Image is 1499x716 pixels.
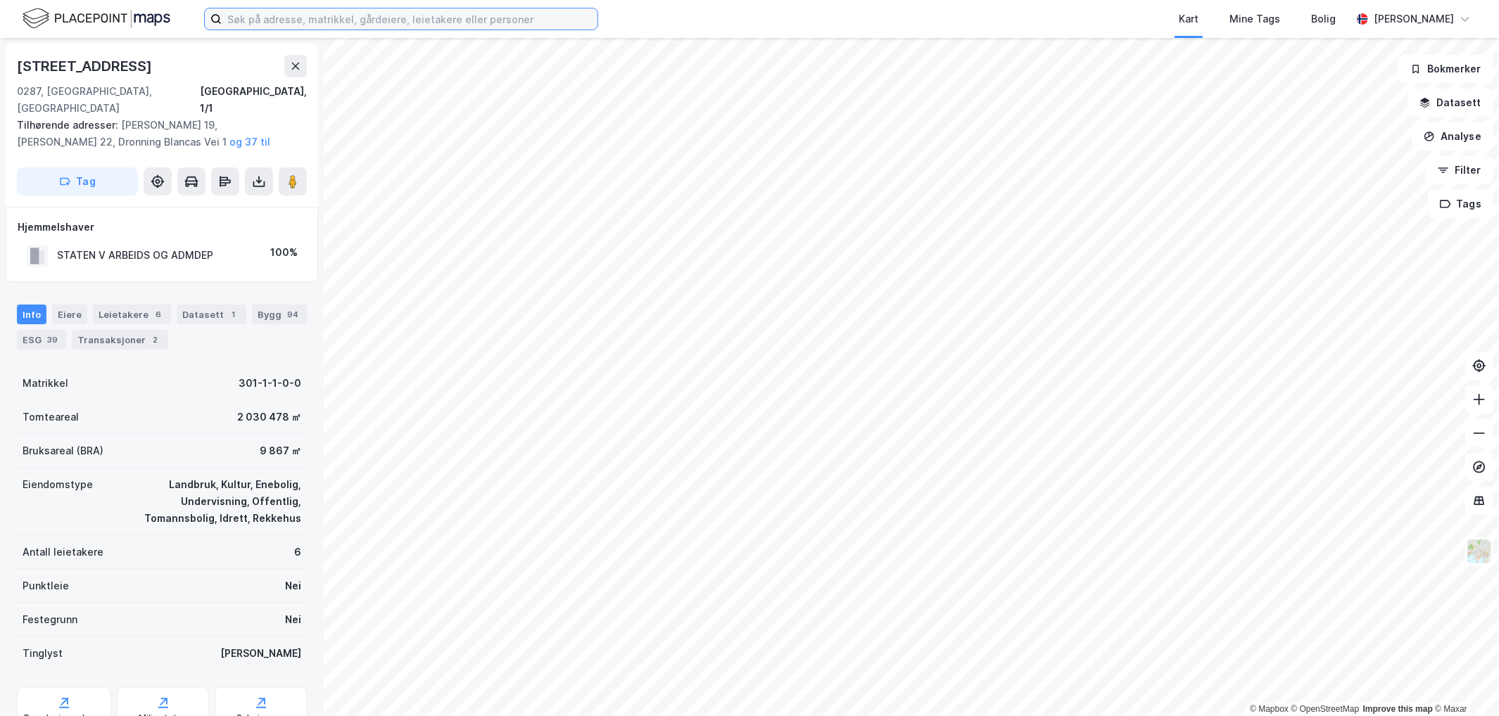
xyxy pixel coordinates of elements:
[57,247,213,264] div: STATEN V ARBEIDS OG ADMDEP
[294,544,301,561] div: 6
[110,476,301,527] div: Landbruk, Kultur, Enebolig, Undervisning, Offentlig, Tomannsbolig, Idrett, Rekkehus
[1374,11,1454,27] div: [PERSON_NAME]
[1408,89,1493,117] button: Datasett
[227,307,241,321] div: 1
[17,83,200,117] div: 0287, [GEOGRAPHIC_DATA], [GEOGRAPHIC_DATA]
[151,307,165,321] div: 6
[1250,704,1289,714] a: Mapbox
[1311,11,1336,27] div: Bolig
[220,645,301,662] div: [PERSON_NAME]
[252,305,307,324] div: Bygg
[23,442,103,459] div: Bruksareal (BRA)
[17,167,138,196] button: Tag
[17,119,121,131] span: Tilhørende adresser:
[17,330,66,350] div: ESG
[148,333,163,347] div: 2
[1429,648,1499,716] div: Kontrollprogram for chat
[52,305,87,324] div: Eiere
[200,83,307,117] div: [GEOGRAPHIC_DATA], 1/1
[44,333,61,347] div: 39
[270,244,298,261] div: 100%
[17,55,155,77] div: [STREET_ADDRESS]
[237,409,301,426] div: 2 030 478 ㎡
[1398,55,1493,83] button: Bokmerker
[23,409,79,426] div: Tomteareal
[260,442,301,459] div: 9 867 ㎡
[284,307,301,321] div: 94
[17,305,46,324] div: Info
[1291,704,1360,714] a: OpenStreetMap
[93,305,171,324] div: Leietakere
[23,476,93,493] div: Eiendomstype
[1179,11,1198,27] div: Kart
[177,305,246,324] div: Datasett
[1412,122,1493,151] button: Analyse
[1466,538,1493,565] img: Z
[239,375,301,392] div: 301-1-1-0-0
[23,577,69,594] div: Punktleie
[23,645,63,662] div: Tinglyst
[1428,190,1493,218] button: Tags
[23,544,103,561] div: Antall leietakere
[23,375,68,392] div: Matrikkel
[23,6,170,31] img: logo.f888ab2527a4732fd821a326f86c7f29.svg
[72,330,168,350] div: Transaksjoner
[1429,648,1499,716] iframe: Chat Widget
[285,577,301,594] div: Nei
[1426,156,1493,184] button: Filter
[1363,704,1433,714] a: Improve this map
[17,117,296,151] div: [PERSON_NAME] 19, [PERSON_NAME] 22, Dronning Blancas Vei 1
[18,219,306,236] div: Hjemmelshaver
[1229,11,1280,27] div: Mine Tags
[285,611,301,628] div: Nei
[23,611,77,628] div: Festegrunn
[222,8,597,30] input: Søk på adresse, matrikkel, gårdeiere, leietakere eller personer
